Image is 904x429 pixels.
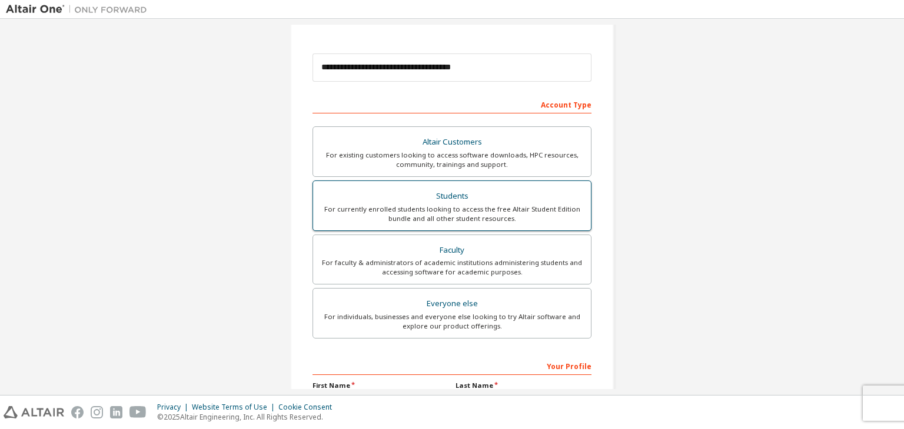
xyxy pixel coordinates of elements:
[129,406,147,418] img: youtube.svg
[4,406,64,418] img: altair_logo.svg
[320,205,584,223] div: For currently enrolled students looking to access the free Altair Student Edition bundle and all ...
[91,406,103,418] img: instagram.svg
[278,403,339,412] div: Cookie Consent
[71,406,84,418] img: facebook.svg
[157,412,339,422] p: © 2025 Altair Engineering, Inc. All Rights Reserved.
[313,381,448,390] label: First Name
[320,188,584,205] div: Students
[110,406,122,418] img: linkedin.svg
[320,150,584,169] div: For existing customers looking to access software downloads, HPC resources, community, trainings ...
[320,258,584,277] div: For faculty & administrators of academic institutions administering students and accessing softwa...
[320,134,584,150] div: Altair Customers
[320,242,584,259] div: Faculty
[313,356,591,375] div: Your Profile
[320,312,584,331] div: For individuals, businesses and everyone else looking to try Altair software and explore our prod...
[313,95,591,113] div: Account Type
[6,4,153,15] img: Altair One
[456,381,591,390] label: Last Name
[320,296,584,312] div: Everyone else
[157,403,192,412] div: Privacy
[192,403,278,412] div: Website Terms of Use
